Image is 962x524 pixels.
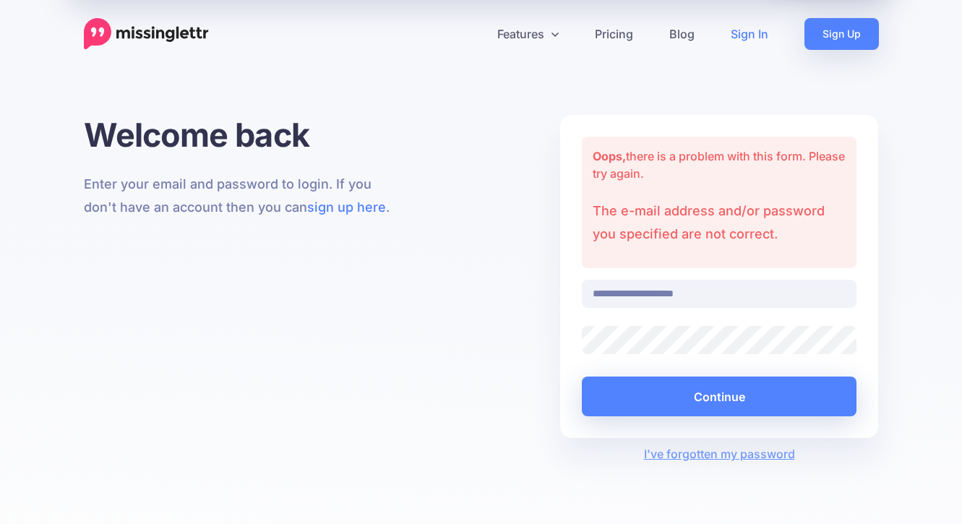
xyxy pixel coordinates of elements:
h1: Welcome back [84,115,403,155]
a: Sign In [713,18,786,50]
button: Continue [582,377,857,416]
a: sign up here [307,199,386,215]
a: Blog [651,18,713,50]
a: Pricing [577,18,651,50]
a: Sign Up [804,18,879,50]
a: I've forgotten my password [644,447,795,461]
strong: Oops, [593,149,626,163]
p: Enter your email and password to login. If you don't have an account then you can . [84,173,403,219]
p: The e-mail address and/or password you specified are not correct. [593,199,846,246]
div: there is a problem with this form. Please try again. [582,137,857,268]
a: Features [479,18,577,50]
